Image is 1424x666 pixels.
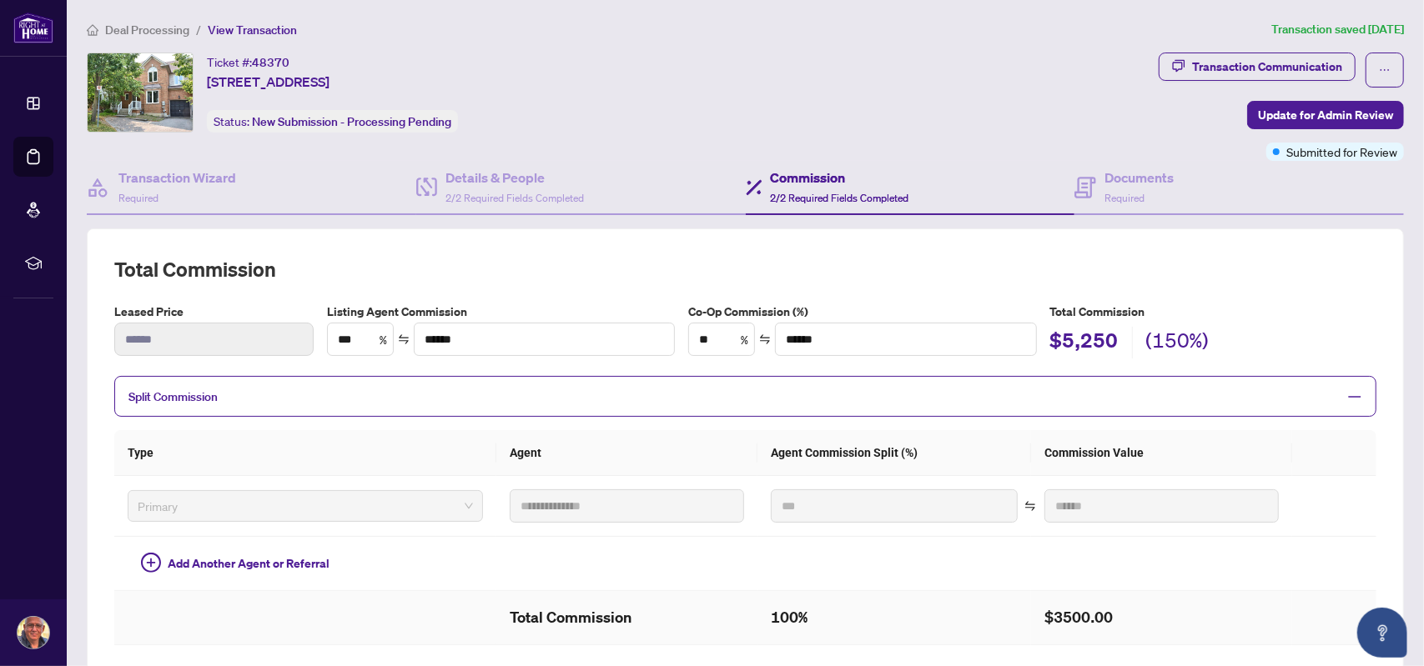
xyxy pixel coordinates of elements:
span: minus [1347,389,1362,404]
button: Add Another Agent or Referral [128,550,343,577]
span: Required [118,192,159,204]
h4: Documents [1104,168,1174,188]
img: IMG-N12322715_1.jpg [88,53,193,132]
h2: 100% [771,604,1019,631]
span: swap [759,333,771,345]
span: Update for Admin Review [1258,102,1393,128]
th: Agent [496,430,757,476]
div: Transaction Communication [1192,53,1342,80]
h4: Details & People [445,168,584,188]
h2: (150%) [1146,327,1210,358]
span: 2/2 Required Fields Completed [445,192,584,204]
button: Transaction Communication [1159,53,1356,81]
label: Co-Op Commission (%) [688,303,1036,321]
span: 2/2 Required Fields Completed [771,192,909,204]
span: Add Another Agent or Referral [168,554,330,573]
span: New Submission - Processing Pending [252,114,451,129]
span: 48370 [252,55,289,70]
span: View Transaction [208,23,297,38]
img: logo [13,13,53,43]
th: Agent Commission Split (%) [757,430,1032,476]
img: Profile Icon [18,617,49,648]
h2: Total Commission [510,604,744,631]
span: swap [1024,500,1036,512]
li: / [196,20,201,39]
h5: Total Commission [1050,303,1376,321]
span: Submitted for Review [1286,143,1397,161]
span: Split Commission [128,389,218,404]
div: Ticket #: [207,53,289,72]
span: Deal Processing [105,23,189,38]
span: swap [398,333,410,345]
label: Leased Price [114,303,314,321]
button: Update for Admin Review [1247,101,1404,129]
span: [STREET_ADDRESS] [207,72,330,92]
button: Open asap [1357,608,1407,658]
h4: Commission [771,168,909,188]
h2: Total Commission [114,256,1376,283]
label: Listing Agent Commission [327,303,675,321]
h2: $3500.00 [1044,604,1279,631]
div: Split Commission [114,376,1376,417]
h2: $5,250 [1050,327,1119,358]
span: ellipsis [1379,64,1391,76]
th: Commission Value [1031,430,1292,476]
article: Transaction saved [DATE] [1271,20,1404,39]
span: Required [1104,192,1145,204]
h4: Transaction Wizard [118,168,236,188]
span: plus-circle [141,553,161,573]
div: Status: [207,110,458,133]
span: home [87,24,98,36]
span: Primary [138,493,473,518]
th: Type [114,430,496,476]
